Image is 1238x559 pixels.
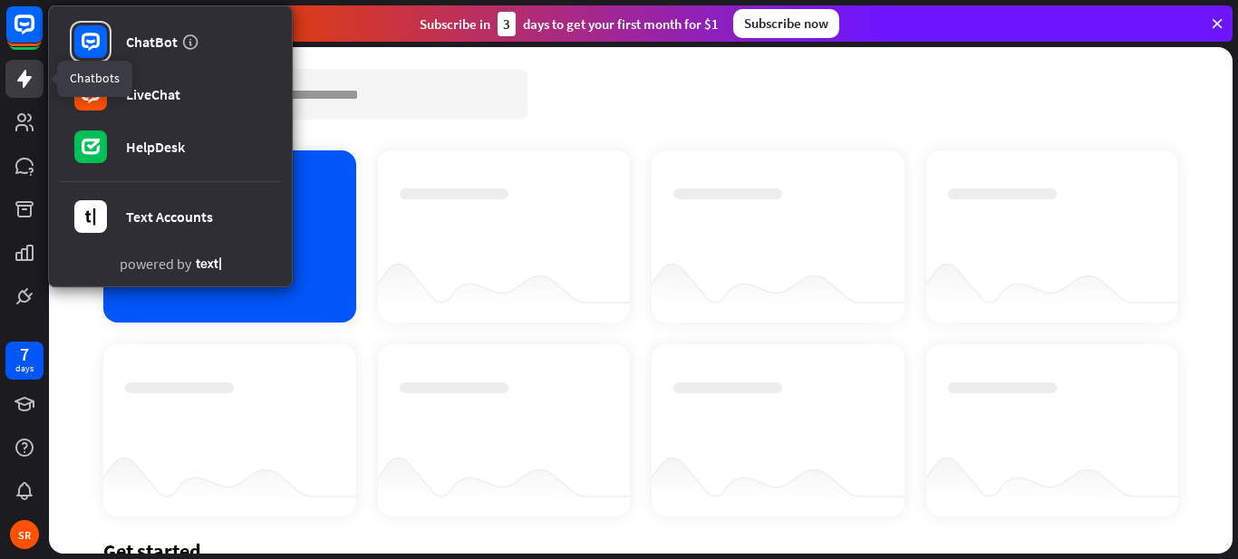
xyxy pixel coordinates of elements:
div: 3 [498,12,516,36]
div: SR [10,520,39,549]
div: days [15,362,34,375]
div: 7 [20,346,29,362]
div: Subscribe in days to get your first month for $1 [420,12,719,36]
a: 7 days [5,342,44,380]
div: Subscribe now [733,9,839,38]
